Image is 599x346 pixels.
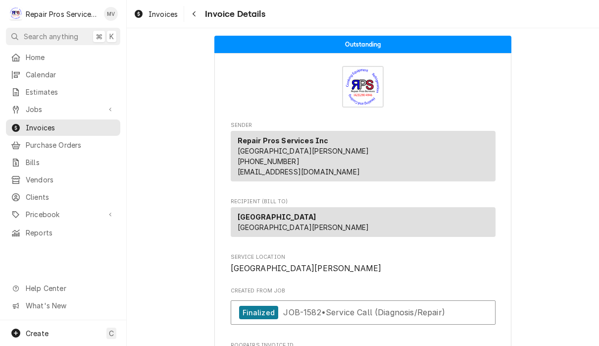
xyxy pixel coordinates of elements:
[26,69,115,80] span: Calendar
[26,140,115,150] span: Purchase Orders
[109,328,114,339] span: C
[239,306,278,319] div: Finalized
[104,7,118,21] div: Mindy Volker's Avatar
[6,137,120,153] a: Purchase Orders
[26,283,114,293] span: Help Center
[238,223,369,231] span: [GEOGRAPHIC_DATA][PERSON_NAME]
[231,207,496,241] div: Recipient (Bill To)
[6,119,120,136] a: Invoices
[6,28,120,45] button: Search anything⌘K
[231,287,496,295] span: Created From Job
[6,101,120,117] a: Go to Jobs
[238,213,316,221] strong: [GEOGRAPHIC_DATA]
[130,6,182,22] a: Invoices
[104,7,118,21] div: MV
[6,49,120,65] a: Home
[26,87,115,97] span: Estimates
[6,280,120,296] a: Go to Help Center
[231,198,496,206] span: Recipient (Bill To)
[238,168,360,176] a: [EMAIL_ADDRESS][DOMAIN_NAME]
[26,300,114,311] span: What's New
[186,6,202,22] button: Navigate back
[231,253,496,261] span: Service Location
[9,7,23,21] div: Repair Pros Services Inc's Avatar
[26,122,115,133] span: Invoices
[6,225,120,241] a: Reports
[6,84,120,100] a: Estimates
[109,31,114,42] span: K
[24,31,78,42] span: Search anything
[6,154,120,171] a: Bills
[214,36,511,53] div: Status
[283,307,445,317] span: JOB-1582 • Service Call (Diagnosis/Repair)
[26,104,100,115] span: Jobs
[26,228,115,238] span: Reports
[6,172,120,188] a: Vendors
[231,253,496,275] div: Service Location
[231,300,496,325] a: View Job
[231,207,496,237] div: Recipient (Bill To)
[6,297,120,314] a: Go to What's New
[231,198,496,241] div: Invoice Recipient
[231,131,496,181] div: Sender
[231,131,496,185] div: Sender
[6,206,120,223] a: Go to Pricebook
[238,157,299,166] a: [PHONE_NUMBER]
[231,121,496,129] span: Sender
[26,192,115,202] span: Clients
[231,287,496,330] div: Created From Job
[26,209,100,220] span: Pricebook
[238,147,369,155] span: [GEOGRAPHIC_DATA][PERSON_NAME]
[26,52,115,62] span: Home
[231,121,496,186] div: Invoice Sender
[231,263,496,275] span: Service Location
[6,189,120,205] a: Clients
[6,66,120,83] a: Calendar
[231,264,382,273] span: [GEOGRAPHIC_DATA][PERSON_NAME]
[149,9,178,19] span: Invoices
[26,157,115,168] span: Bills
[26,174,115,185] span: Vendors
[345,41,381,48] span: Outstanding
[26,9,99,19] div: Repair Pros Services Inc
[26,329,49,338] span: Create
[238,136,329,145] strong: Repair Pros Services Inc
[96,31,102,42] span: ⌘
[342,66,384,108] img: Logo
[202,7,265,21] span: Invoice Details
[9,7,23,21] div: R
